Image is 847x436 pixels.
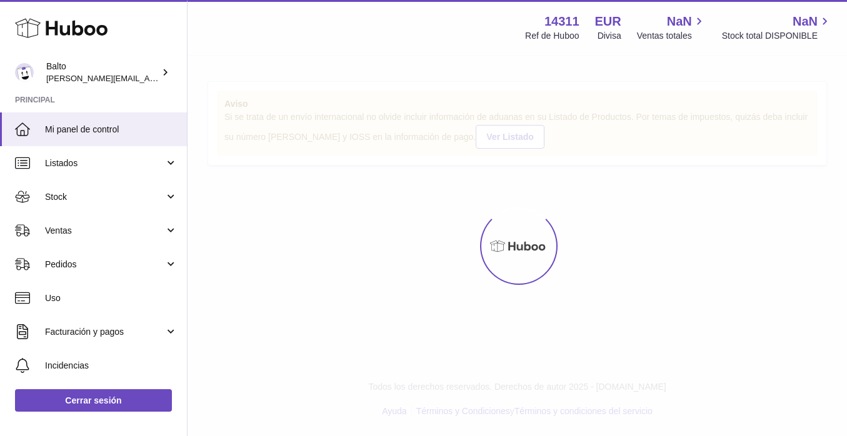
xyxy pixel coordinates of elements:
span: [PERSON_NAME][EMAIL_ADDRESS][DOMAIN_NAME] [46,73,251,83]
span: Facturación y pagos [45,326,164,338]
span: Ventas [45,225,164,237]
span: NaN [667,13,692,30]
span: Incidencias [45,360,178,372]
span: Ventas totales [637,30,706,42]
a: NaN Ventas totales [637,13,706,42]
span: Mi panel de control [45,124,178,136]
span: Listados [45,157,164,169]
img: dani@balto.fr [15,63,34,82]
div: Balto [46,61,159,84]
span: Stock [45,191,164,203]
span: Uso [45,292,178,304]
span: Stock total DISPONIBLE [722,30,832,42]
span: NaN [793,13,818,30]
strong: 14311 [544,13,579,30]
strong: EUR [595,13,621,30]
a: NaN Stock total DISPONIBLE [722,13,832,42]
div: Ref de Huboo [525,30,579,42]
a: Cerrar sesión [15,389,172,412]
div: Divisa [598,30,621,42]
span: Pedidos [45,259,164,270]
